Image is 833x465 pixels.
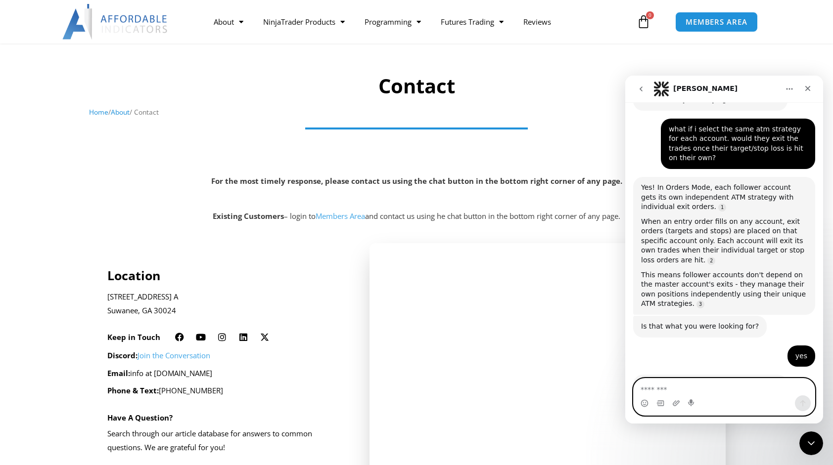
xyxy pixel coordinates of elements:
[355,10,431,33] a: Programming
[204,10,634,33] nav: Menu
[316,211,365,221] a: Members Area
[31,324,39,332] button: Gif picker
[107,268,343,283] h4: Location
[646,11,654,19] span: 0
[15,324,23,332] button: Emoji picker
[107,333,160,342] h6: Keep in Touch
[89,72,744,100] h1: Contact
[107,350,138,360] strong: Discord:
[107,427,343,455] p: Search through our article database for answers to common questions. We are grateful for you!
[63,324,71,332] button: Start recording
[686,18,747,26] span: MEMBERS AREA
[47,324,55,332] button: Upload attachment
[89,106,744,119] nav: Breadcrumb
[253,10,355,33] a: NinjaTrader Products
[513,10,561,33] a: Reviews
[211,176,622,186] strong: For the most timely response, please contact us using the chat button in the bottom right corner ...
[431,10,513,33] a: Futures Trading
[8,303,190,320] textarea: Message…
[107,367,343,380] p: info at [DOMAIN_NAME]
[107,384,343,398] p: [PHONE_NUMBER]
[5,210,828,223] p: – login to and contact us using he chat button in the bottom right corner of any page.
[8,299,162,340] div: Fantastic! I'm here if you have any more questions or need further assistance. Just let me know! 😊
[111,107,130,117] a: About
[107,368,130,378] strong: Email:
[675,12,758,32] a: MEMBERS AREA
[213,211,284,221] strong: Existing Customers
[8,299,190,362] div: Solomon says…
[107,290,343,318] p: [STREET_ADDRESS] A Suwanee, GA 30024
[89,107,108,117] a: Home
[107,385,159,395] strong: Phone & Text:
[62,4,169,40] img: LogoAI | Affordable Indicators – NinjaTrader
[138,350,210,360] a: Join the Conversation
[204,10,253,33] a: About
[107,413,173,422] h4: Have A Question?
[799,431,823,455] iframe: Intercom live chat
[622,7,665,36] a: 0
[170,320,185,336] button: Send a message…
[625,76,823,423] iframe: Intercom live chat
